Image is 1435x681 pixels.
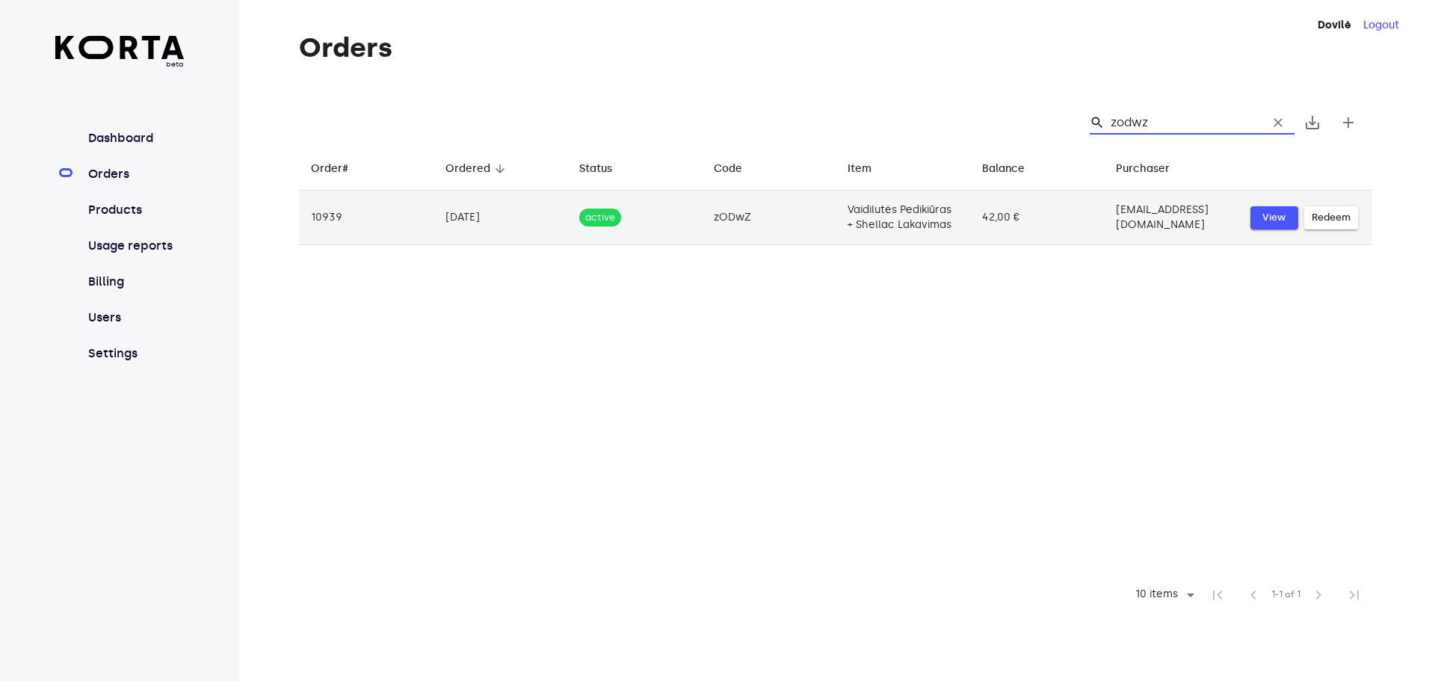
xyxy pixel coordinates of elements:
div: 10 items [1132,588,1182,601]
div: Order# [311,160,348,178]
span: save_alt [1303,114,1321,132]
button: Create new gift card [1330,105,1366,141]
td: [DATE] [433,191,568,245]
span: Purchaser [1116,160,1189,178]
span: add [1339,114,1357,132]
input: Search [1111,111,1256,135]
span: Status [579,160,632,178]
span: beta [55,59,185,70]
button: Logout [1363,18,1399,33]
div: Code [714,160,742,178]
span: 1-1 of 1 [1271,588,1300,603]
a: Billing [85,273,185,291]
div: Ordered [445,160,490,178]
span: Ordered [445,160,510,178]
span: Last Page [1336,577,1372,613]
span: Order# [311,160,368,178]
div: Balance [982,160,1025,178]
td: 10939 [299,191,433,245]
span: Code [714,160,762,178]
span: clear [1271,115,1286,130]
span: Redeem [1312,209,1351,227]
a: Users [85,309,185,327]
a: Usage reports [85,237,185,255]
button: Clear Search [1262,106,1294,139]
span: arrow_downward [493,162,507,176]
a: Dashboard [85,129,185,147]
td: [EMAIL_ADDRESS][DOMAIN_NAME] [1104,191,1238,245]
a: Settings [85,345,185,363]
strong: Dovilė [1318,19,1351,31]
span: Previous Page [1235,577,1271,613]
td: Vaidilutės Pedikiūras + Shellac Lakavimas [836,191,970,245]
div: Status [579,160,612,178]
button: Export [1294,105,1330,141]
h1: Orders [299,33,1372,63]
button: Redeem [1304,206,1358,229]
td: zODwZ [702,191,836,245]
a: beta [55,36,185,70]
a: Products [85,201,185,219]
div: 10 items [1126,584,1200,606]
td: 42,00 € [970,191,1105,245]
div: Item [848,160,871,178]
span: Next Page [1300,577,1336,613]
div: Purchaser [1116,160,1170,178]
a: Orders [85,165,185,183]
span: View [1258,209,1291,227]
span: Item [848,160,891,178]
span: active [579,211,621,225]
span: First Page [1200,577,1235,613]
img: Korta [55,36,185,59]
span: Balance [982,160,1044,178]
button: View [1250,206,1298,229]
span: Search [1090,115,1105,130]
